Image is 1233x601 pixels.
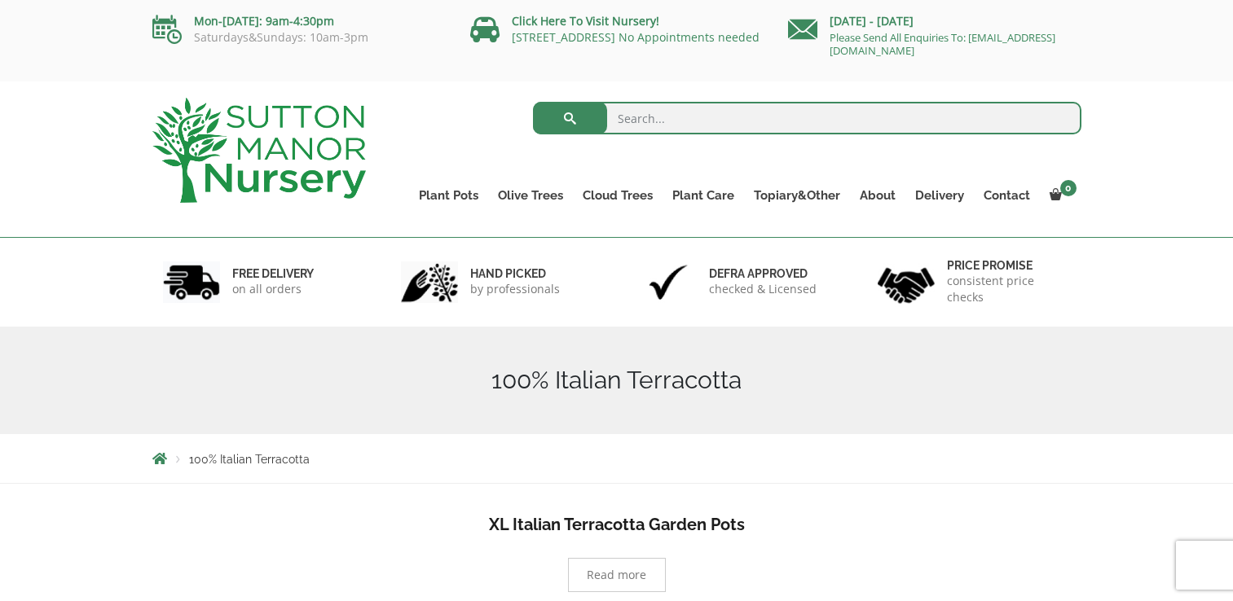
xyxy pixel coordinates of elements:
[1040,184,1081,207] a: 0
[152,452,1081,465] nav: Breadcrumbs
[744,184,850,207] a: Topiary&Other
[409,184,488,207] a: Plant Pots
[489,515,745,534] b: XL Italian Terracotta Garden Pots
[163,261,220,303] img: 1.jpg
[232,281,314,297] p: on all orders
[850,184,905,207] a: About
[573,184,663,207] a: Cloud Trees
[470,266,560,281] h6: hand picked
[709,266,817,281] h6: Defra approved
[512,29,760,45] a: [STREET_ADDRESS] No Appointments needed
[709,281,817,297] p: checked & Licensed
[533,102,1081,134] input: Search...
[905,184,974,207] a: Delivery
[401,261,458,303] img: 2.jpg
[830,30,1055,58] a: Please Send All Enquiries To: [EMAIL_ADDRESS][DOMAIN_NAME]
[788,11,1081,31] p: [DATE] - [DATE]
[152,31,446,44] p: Saturdays&Sundays: 10am-3pm
[663,184,744,207] a: Plant Care
[470,281,560,297] p: by professionals
[488,184,573,207] a: Olive Trees
[152,366,1081,395] h1: 100% Italian Terracotta
[152,98,366,203] img: logo
[1060,180,1077,196] span: 0
[512,13,659,29] a: Click Here To Visit Nursery!
[640,261,697,303] img: 3.jpg
[947,273,1071,305] p: consistent price checks
[878,257,935,307] img: 4.jpg
[947,258,1071,273] h6: Price promise
[189,453,310,466] span: 100% Italian Terracotta
[587,569,646,581] span: Read more
[974,184,1040,207] a: Contact
[232,266,314,281] h6: FREE DELIVERY
[152,11,446,31] p: Mon-[DATE]: 9am-4:30pm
